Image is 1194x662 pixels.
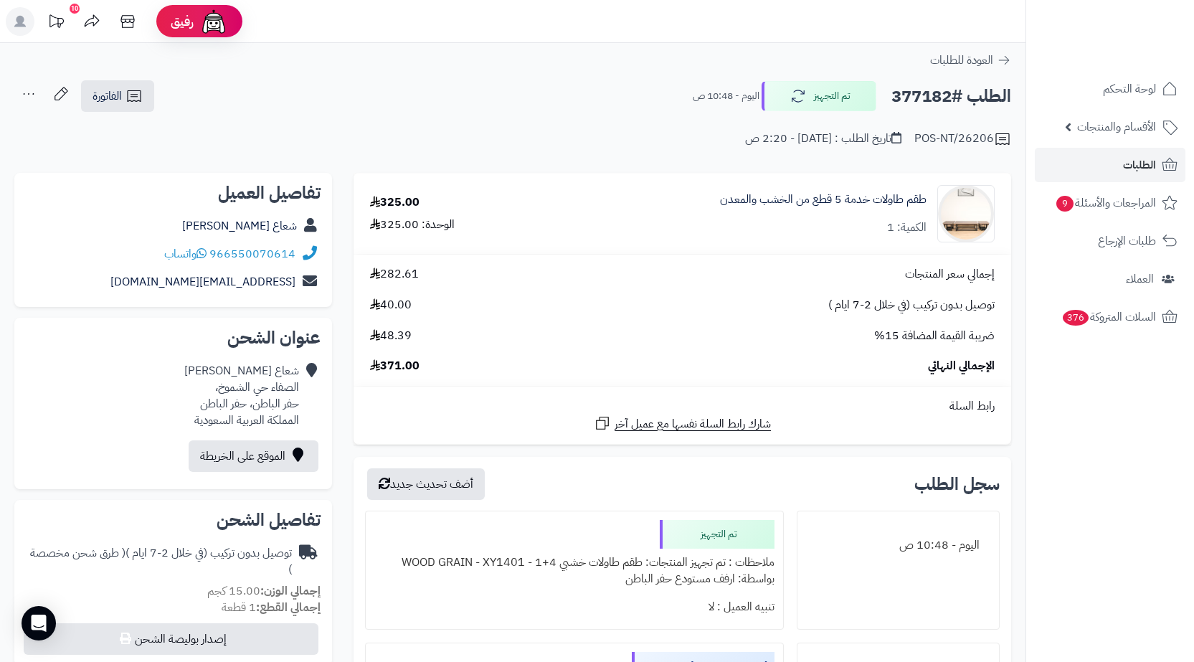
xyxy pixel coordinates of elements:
[930,52,1011,69] a: العودة للطلبات
[22,606,56,640] div: Open Intercom Messenger
[370,217,455,233] div: الوحدة: 325.00
[209,245,295,263] a: 966550070614
[594,415,771,432] a: شارك رابط السلة نفسها مع عميل آخر
[182,217,297,235] a: شعاع [PERSON_NAME]
[1035,262,1185,296] a: العملاء
[370,358,420,374] span: 371.00
[1098,231,1156,251] span: طلبات الإرجاع
[26,545,292,578] div: توصيل بدون تركيب (في خلال 2-7 ايام )
[806,531,990,559] div: اليوم - 10:48 ص
[660,520,774,549] div: تم التجهيز
[762,81,876,111] button: تم التجهيز
[1103,79,1156,99] span: لوحة التحكم
[81,80,154,112] a: الفاتورة
[370,297,412,313] span: 40.00
[260,582,321,600] strong: إجمالي الوزن:
[1061,307,1156,327] span: السلات المتروكة
[222,599,321,616] small: 1 قطعة
[370,194,420,211] div: 325.00
[1035,148,1185,182] a: الطلبات
[30,544,292,578] span: ( طرق شحن مخصصة )
[1123,155,1156,175] span: الطلبات
[370,266,419,283] span: 282.61
[1035,72,1185,106] a: لوحة التحكم
[693,89,759,103] small: اليوم - 10:48 ص
[26,511,321,529] h2: تفاصيل الشحن
[938,185,994,242] img: 1744704052-1-90x90.jpg
[26,329,321,346] h2: عنوان الشحن
[720,191,927,208] a: طقم طاولات خدمة 5 قطع من الخشب والمعدن
[615,416,771,432] span: شارك رابط السلة نفسها مع عميل آخر
[745,131,901,147] div: تاريخ الطلب : [DATE] - 2:20 ص
[1126,269,1154,289] span: العملاء
[207,582,321,600] small: 15.00 كجم
[1035,224,1185,258] a: طلبات الإرجاع
[891,82,1011,111] h2: الطلب #377182
[1055,193,1156,213] span: المراجعات والأسئلة
[874,328,995,344] span: ضريبة القيمة المضافة 15%
[26,184,321,202] h2: تفاصيل العميل
[171,13,194,30] span: رفيق
[110,273,295,290] a: [EMAIL_ADDRESS][DOMAIN_NAME]
[164,245,207,263] a: واتساب
[374,549,774,593] div: ملاحظات : تم تجهيز المنتجات: طقم طاولات خشبي 4+1 - WOOD GRAIN - XY1401 بواسطة: ارفف مستودع حفر ال...
[374,593,774,621] div: تنبيه العميل : لا
[370,328,412,344] span: 48.39
[1077,117,1156,137] span: الأقسام والمنتجات
[1056,196,1074,212] span: 9
[914,476,1000,493] h3: سجل الطلب
[928,358,995,374] span: الإجمالي النهائي
[930,52,993,69] span: العودة للطلبات
[1035,300,1185,334] a: السلات المتروكة376
[24,623,318,655] button: إصدار بوليصة الشحن
[38,7,74,39] a: تحديثات المنصة
[93,88,122,105] span: الفاتورة
[189,440,318,472] a: الموقع على الخريطة
[1062,310,1089,326] span: 376
[256,599,321,616] strong: إجمالي القطع:
[1096,29,1180,60] img: logo-2.png
[367,468,485,500] button: أضف تحديث جديد
[70,4,80,14] div: 10
[359,398,1005,415] div: رابط السلة
[914,131,1011,148] div: POS-NT/26206
[184,363,299,428] div: شعاع [PERSON_NAME] الصفاء حي الشموخ، حفر الباطن، حفر الباطن المملكة العربية السعودية
[1035,186,1185,220] a: المراجعات والأسئلة9
[828,297,995,313] span: توصيل بدون تركيب (في خلال 2-7 ايام )
[199,7,228,36] img: ai-face.png
[887,219,927,236] div: الكمية: 1
[905,266,995,283] span: إجمالي سعر المنتجات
